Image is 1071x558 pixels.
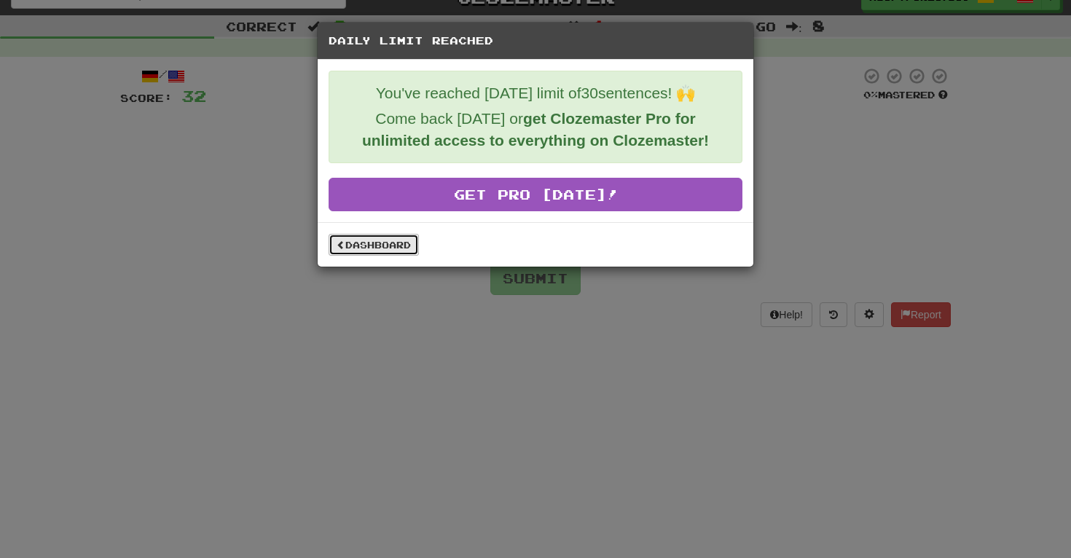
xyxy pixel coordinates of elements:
strong: get Clozemaster Pro for unlimited access to everything on Clozemaster! [362,110,709,149]
a: Get Pro [DATE]! [329,178,742,211]
h5: Daily Limit Reached [329,34,742,48]
p: You've reached [DATE] limit of 30 sentences! 🙌 [340,82,731,104]
a: Dashboard [329,234,419,256]
p: Come back [DATE] or [340,108,731,152]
